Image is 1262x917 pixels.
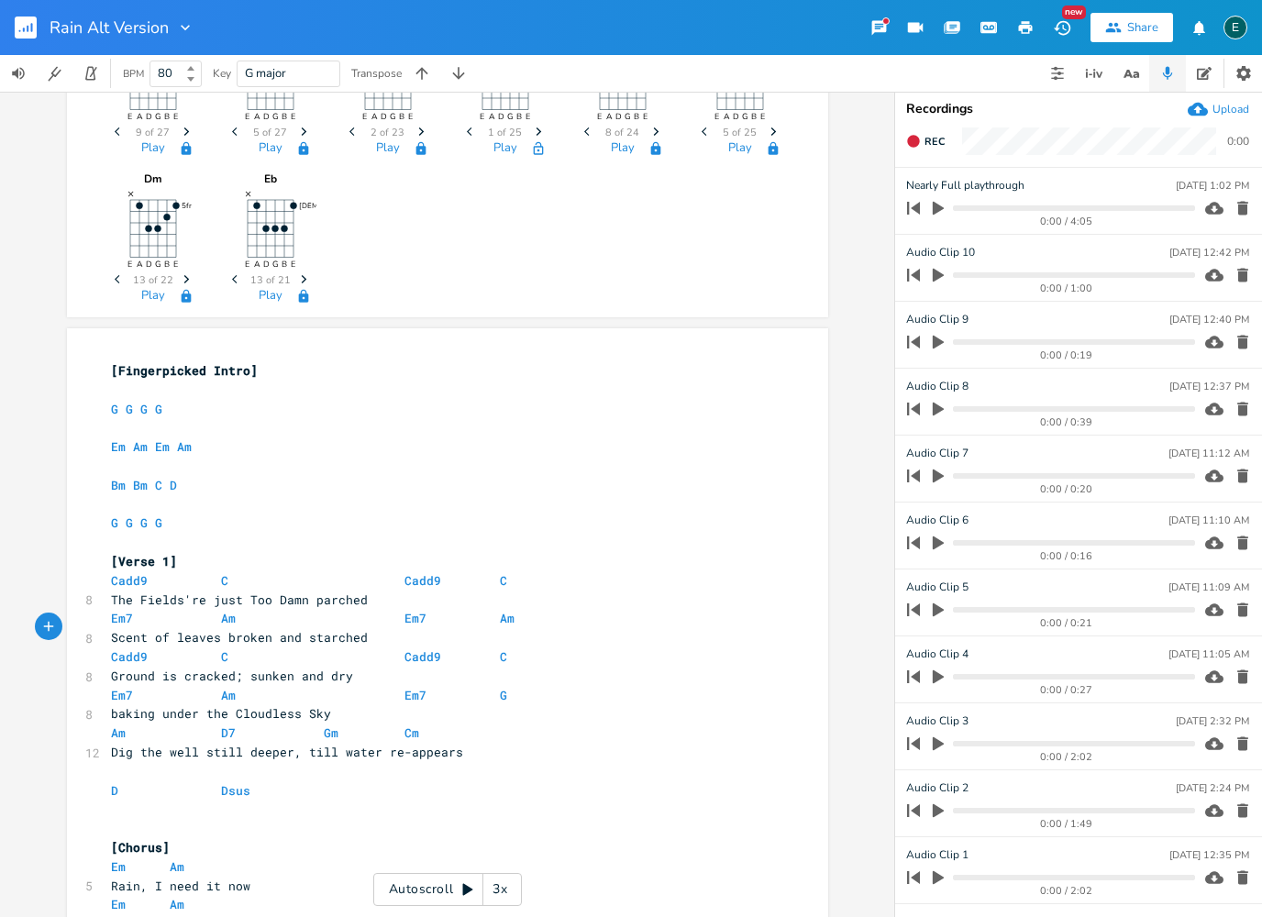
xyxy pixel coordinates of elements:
[906,378,969,395] span: Audio Clip 8
[253,127,287,138] span: 5 of 27
[506,111,513,122] text: G
[611,141,635,157] button: Play
[111,744,463,760] span: Dig the well still deeper, till water re-appears
[1223,16,1247,39] div: easlakson
[136,127,170,138] span: 9 of 27
[111,629,368,646] span: Scent of leaves broken and starched
[111,705,331,722] span: baking under the Cloudless Sky
[1168,582,1249,592] div: [DATE] 11:09 AM
[259,141,282,157] button: Play
[111,858,126,875] span: Em
[111,839,170,856] span: [Chorus]
[938,216,1195,226] div: 0:00 / 4:05
[271,259,278,270] text: G
[111,553,177,569] span: [Verse 1]
[221,572,228,589] span: C
[221,648,228,665] span: C
[1169,315,1249,325] div: [DATE] 12:40 PM
[145,259,151,270] text: D
[177,438,192,455] span: Am
[111,477,126,493] span: Bm
[515,111,521,122] text: B
[155,438,170,455] span: Em
[1127,19,1158,36] div: Share
[404,572,441,589] span: Cadd9
[145,111,151,122] text: D
[750,111,756,122] text: B
[1176,716,1249,726] div: [DATE] 2:32 PM
[163,111,169,122] text: B
[111,724,126,741] span: Am
[111,610,133,626] span: Em7
[1223,6,1247,49] button: E
[924,135,945,149] span: Rec
[298,201,381,211] text: [DEMOGRAPHIC_DATA]
[1090,13,1173,42] button: Share
[500,610,515,626] span: Am
[250,275,291,285] span: 13 of 21
[1176,181,1249,191] div: [DATE] 1:02 PM
[245,186,251,201] text: ×
[140,401,148,417] span: G
[127,186,134,201] text: ×
[133,275,173,285] span: 13 of 22
[906,103,1251,116] div: Recordings
[605,127,639,138] span: 8 of 24
[253,259,260,270] text: A
[163,259,169,270] text: B
[741,111,747,122] text: G
[1169,381,1249,392] div: [DATE] 12:37 PM
[596,111,601,122] text: E
[244,259,249,270] text: E
[714,111,718,122] text: E
[906,512,969,529] span: Audio Clip 6
[614,111,621,122] text: D
[170,896,184,912] span: Am
[172,111,177,122] text: E
[1176,783,1249,793] div: [DATE] 2:24 PM
[127,111,131,122] text: E
[154,259,161,270] text: G
[906,779,969,797] span: Audio Clip 2
[906,713,969,730] span: Audio Clip 3
[1044,11,1080,44] button: New
[1212,102,1249,116] div: Upload
[111,572,148,589] span: Cadd9
[253,111,260,122] text: A
[245,65,286,82] span: G major
[376,141,400,157] button: Play
[259,289,282,304] button: Play
[404,648,441,665] span: Cadd9
[1227,136,1249,147] div: 0:00
[1188,99,1249,119] button: Upload
[371,127,404,138] span: 2 of 23
[906,646,969,663] span: Audio Clip 4
[938,551,1195,561] div: 0:00 / 0:16
[141,141,165,157] button: Play
[50,19,169,36] span: Rain Alt Version
[155,477,162,493] span: C
[938,685,1195,695] div: 0:00 / 0:27
[500,572,507,589] span: C
[732,111,738,122] text: D
[605,111,612,122] text: A
[155,514,162,531] span: G
[140,514,148,531] span: G
[361,111,366,122] text: E
[262,111,269,122] text: D
[324,724,338,741] span: Gm
[493,141,517,157] button: Play
[906,579,969,596] span: Audio Clip 5
[111,782,118,799] span: D
[371,111,377,122] text: A
[221,687,236,703] span: Am
[899,127,952,156] button: Rec
[728,141,752,157] button: Play
[126,514,133,531] span: G
[351,68,402,79] div: Transpose
[398,111,404,122] text: B
[262,259,269,270] text: D
[1169,248,1249,258] div: [DATE] 12:42 PM
[111,687,133,703] span: Em7
[404,687,426,703] span: Em7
